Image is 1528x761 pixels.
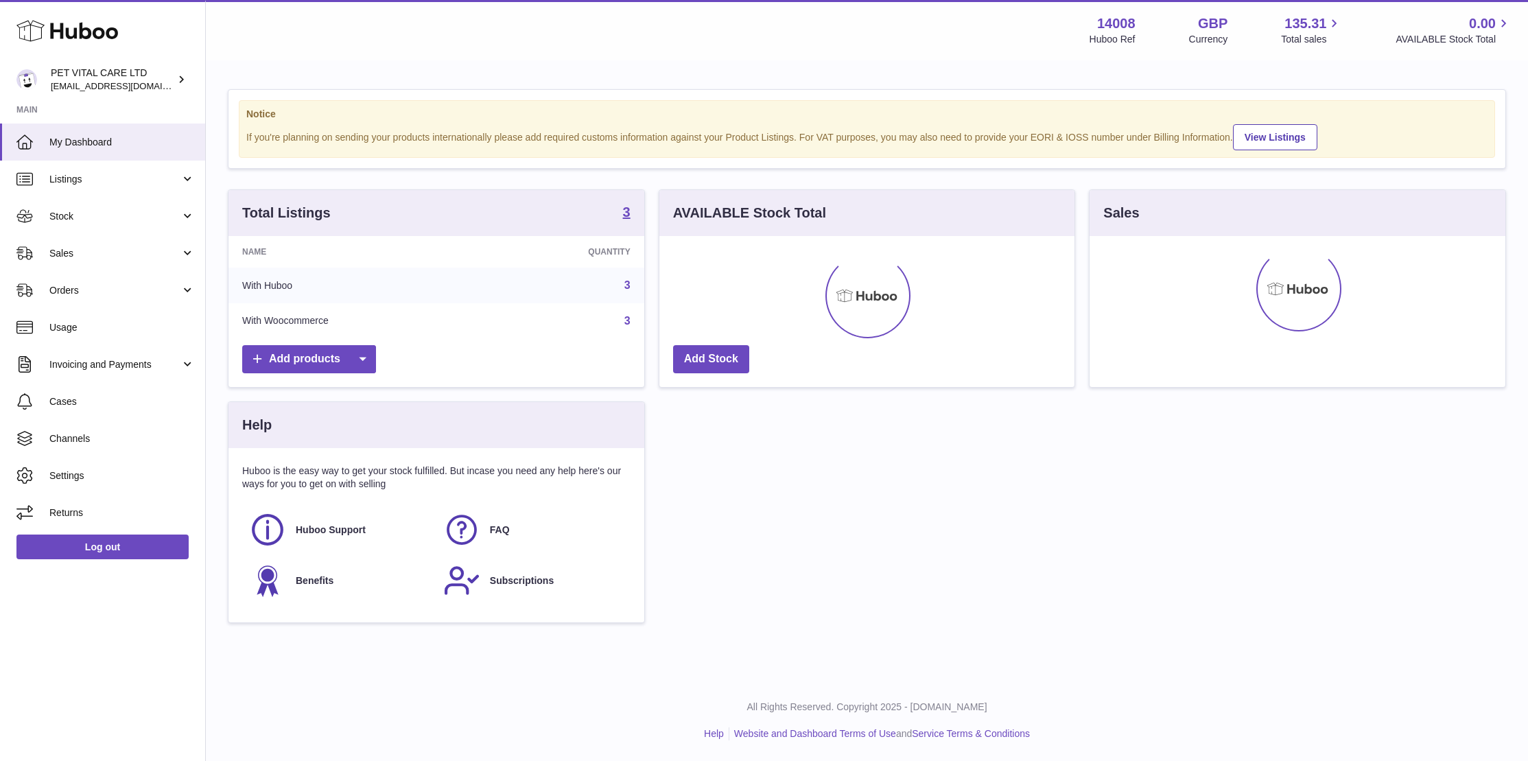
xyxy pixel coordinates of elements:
a: Website and Dashboard Terms of Use [734,728,896,739]
span: Subscriptions [490,574,554,587]
strong: 14008 [1097,14,1136,33]
p: Huboo is the easy way to get your stock fulfilled. But incase you need any help here's our ways f... [242,465,631,491]
p: All Rights Reserved. Copyright 2025 - [DOMAIN_NAME] [217,701,1517,714]
a: 3 [624,315,631,327]
span: Orders [49,284,180,297]
a: Add products [242,345,376,373]
h3: Sales [1103,204,1139,222]
a: Huboo Support [249,511,430,548]
div: PET VITAL CARE LTD [51,67,174,93]
a: FAQ [443,511,624,548]
span: Total sales [1281,33,1342,46]
strong: Notice [246,108,1488,121]
h3: Help [242,416,272,434]
td: With Woocommerce [228,303,486,339]
a: Subscriptions [443,562,624,599]
strong: GBP [1198,14,1227,33]
span: [EMAIL_ADDRESS][DOMAIN_NAME] [51,80,202,91]
span: Listings [49,173,180,186]
span: Cases [49,395,195,408]
td: With Huboo [228,268,486,303]
span: Usage [49,321,195,334]
a: Benefits [249,562,430,599]
a: 135.31 Total sales [1281,14,1342,46]
div: Currency [1189,33,1228,46]
span: Benefits [296,574,333,587]
li: and [729,727,1030,740]
a: Service Terms & Conditions [912,728,1030,739]
a: View Listings [1233,124,1317,150]
span: Huboo Support [296,524,366,537]
a: Add Stock [673,345,749,373]
th: Quantity [486,236,644,268]
span: 135.31 [1284,14,1326,33]
span: AVAILABLE Stock Total [1396,33,1512,46]
span: Sales [49,247,180,260]
div: If you're planning on sending your products internationally please add required customs informati... [246,122,1488,150]
span: Channels [49,432,195,445]
a: Log out [16,535,189,559]
h3: Total Listings [242,204,331,222]
span: 0.00 [1469,14,1496,33]
a: 3 [624,279,631,291]
h3: AVAILABLE Stock Total [673,204,826,222]
span: Settings [49,469,195,482]
span: Stock [49,210,180,223]
a: 0.00 AVAILABLE Stock Total [1396,14,1512,46]
img: petvitalcare@gmail.com [16,69,37,90]
strong: 3 [623,205,631,219]
div: Huboo Ref [1090,33,1136,46]
a: 3 [623,205,631,222]
span: FAQ [490,524,510,537]
span: My Dashboard [49,136,195,149]
span: Invoicing and Payments [49,358,180,371]
th: Name [228,236,486,268]
a: Help [704,728,724,739]
span: Returns [49,506,195,519]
